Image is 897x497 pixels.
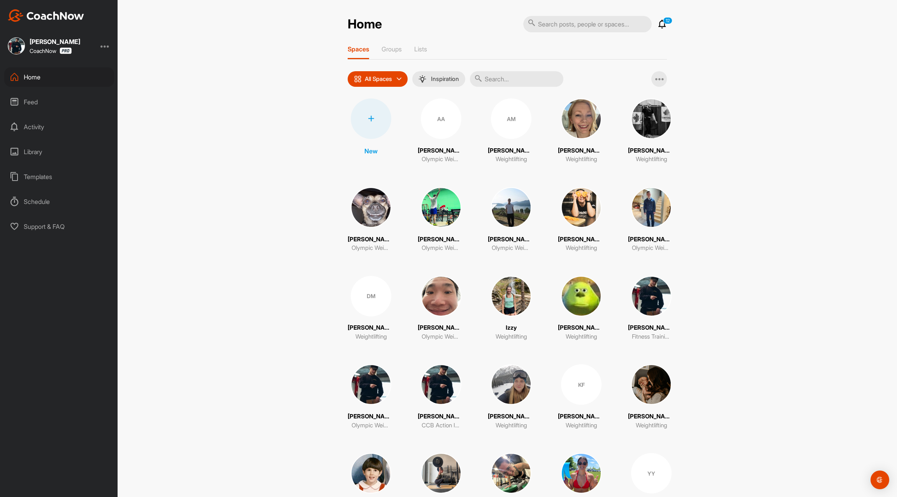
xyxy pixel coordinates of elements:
[636,155,667,164] p: Weightlifting
[628,235,675,244] p: [PERSON_NAME]
[348,45,369,53] p: Spaces
[4,92,114,112] div: Feed
[422,155,461,164] p: Olympic Weightlifting
[491,453,531,493] img: square_9c87cf01e5d823dcf122857a973a82cf.jpg
[421,364,461,405] img: square_95fba3cb0f8fd9ebb92306c3257eac87.jpg
[631,453,672,493] div: YY
[355,332,387,341] p: Weightlifting
[566,332,597,341] p: Weightlifting
[348,17,382,32] h2: Home
[4,167,114,186] div: Templates
[636,421,667,430] p: Weightlifting
[491,187,531,228] img: square_6c5c5b10455de9ca8e952cbadcb2c7c7.jpg
[632,332,671,341] p: Fitness Training
[4,192,114,211] div: Schedule
[632,244,671,253] p: Olympic Weightlifting
[628,412,675,421] p: [PERSON_NAME]
[558,364,605,430] a: KF[PERSON_NAME]Weightlifting
[8,9,84,22] img: CoachNow
[561,453,602,493] img: square_c08b98332fbeeb8ffee7679b33271d1f.jpg
[496,421,527,430] p: Weightlifting
[352,244,390,253] p: Olympic Weightlifting
[496,332,527,341] p: Weightlifting
[418,276,464,341] a: [PERSON_NAME]Olympic Weightlifting
[422,244,461,253] p: Olympic Weightlifting
[506,323,517,332] p: Izzy
[628,323,675,332] p: [PERSON_NAME]
[352,421,390,430] p: Olympic Weightlifting
[558,187,605,253] a: [PERSON_NAME]Weightlifting
[558,276,605,341] a: [PERSON_NAME]Weightlifting
[418,98,464,164] a: AA[PERSON_NAME]Olympic Weightlifting
[631,98,672,139] img: square_85b68bfd588312835de83f9054282019.jpg
[566,421,597,430] p: Weightlifting
[348,412,394,421] p: [PERSON_NAME]
[561,276,602,316] img: square_4c3400ce35ca74250fe467f0cd0c1845.jpg
[628,364,675,430] a: [PERSON_NAME]Weightlifting
[561,187,602,228] img: square_d352f567a67d21411cea55a2e520b62b.jpg
[4,142,114,162] div: Library
[566,244,597,253] p: Weightlifting
[8,37,25,54] img: square_95fba3cb0f8fd9ebb92306c3257eac87.jpg
[382,45,402,53] p: Groups
[418,187,464,253] a: [PERSON_NAME]Olympic Weightlifting
[421,276,461,316] img: square_217b07076276fbe519ee1a495cfe3c9b.jpg
[418,323,464,332] p: [PERSON_NAME]
[351,276,391,316] div: DM
[421,453,461,493] img: square_c8565a128e86a265f246d4f35e912cc4.jpg
[871,471,889,489] div: Open Intercom Messenger
[351,453,391,493] img: square_d52c31b25440f2ebe73bc0fad2e5c24f.jpg
[628,146,675,155] p: [PERSON_NAME]
[488,276,535,341] a: IzzyWeightlifting
[663,17,672,24] p: 12
[351,187,391,228] img: square_3452a179479bbce7e2491f3b0f43b992.jpg
[4,117,114,137] div: Activity
[348,187,394,253] a: [PERSON_NAME]Olympic Weightlifting
[561,98,602,139] img: square_6f6cad0cfa02983be537e2cc26baa366.jpg
[470,71,563,87] input: Search...
[418,364,464,430] a: [PERSON_NAME]CCB Action Items
[488,235,535,244] p: [PERSON_NAME]
[365,76,392,82] p: All Spaces
[30,47,72,54] div: CoachNow
[631,276,672,316] img: square_95fba3cb0f8fd9ebb92306c3257eac87.jpg
[418,412,464,421] p: [PERSON_NAME]
[631,187,672,228] img: square_94bcd3c0431310b87e38054c8f243ed4.jpg
[492,244,531,253] p: Olympic Weightlifting
[418,235,464,244] p: [PERSON_NAME]
[491,276,531,316] img: square_2d2617882770c612992a346bd8beb571.jpg
[354,75,362,83] img: icon
[351,364,391,405] img: square_95fba3cb0f8fd9ebb92306c3257eac87.jpg
[422,421,461,430] p: CCB Action Items
[414,45,427,53] p: Lists
[558,323,605,332] p: [PERSON_NAME]
[523,16,652,32] input: Search posts, people or spaces...
[419,75,426,83] img: menuIcon
[4,67,114,87] div: Home
[558,146,605,155] p: [PERSON_NAME]
[488,412,535,421] p: [PERSON_NAME]
[348,235,394,244] p: [PERSON_NAME]
[628,276,675,341] a: [PERSON_NAME]Fitness Training
[488,98,535,164] a: AM[PERSON_NAME]Weightlifting
[561,364,602,405] div: KF
[628,98,675,164] a: [PERSON_NAME]Weightlifting
[422,332,461,341] p: Olympic Weightlifting
[488,187,535,253] a: [PERSON_NAME]Olympic Weightlifting
[558,235,605,244] p: [PERSON_NAME]
[60,47,72,54] img: CoachNow Pro
[348,276,394,341] a: DM[PERSON_NAME]Weightlifting
[488,146,535,155] p: [PERSON_NAME]
[30,39,80,45] div: [PERSON_NAME]
[491,98,531,139] div: AM
[421,187,461,228] img: square_81325ddfc1d0623b5aa3666c3c46d7a7.jpg
[348,364,394,430] a: [PERSON_NAME]Olympic Weightlifting
[4,217,114,236] div: Support & FAQ
[496,155,527,164] p: Weightlifting
[364,146,378,156] p: New
[558,98,605,164] a: [PERSON_NAME]Weightlifting
[421,98,461,139] div: AA
[418,146,464,155] p: [PERSON_NAME]
[348,323,394,332] p: [PERSON_NAME]
[628,187,675,253] a: [PERSON_NAME]Olympic Weightlifting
